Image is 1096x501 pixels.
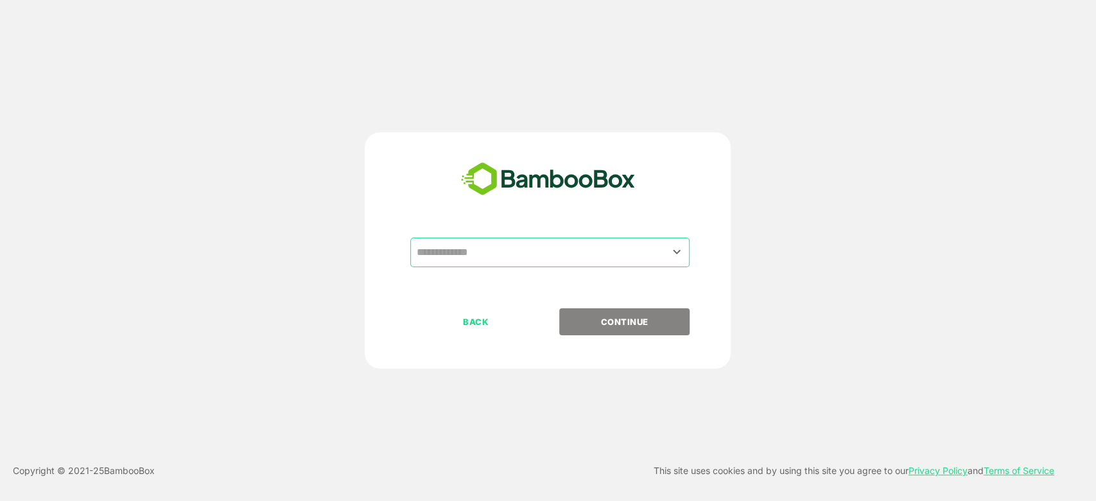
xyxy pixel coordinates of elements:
[561,315,689,329] p: CONTINUE
[410,308,541,335] button: BACK
[909,465,968,476] a: Privacy Policy
[412,315,540,329] p: BACK
[559,308,690,335] button: CONTINUE
[13,463,155,479] p: Copyright © 2021- 25 BambooBox
[668,243,685,261] button: Open
[984,465,1054,476] a: Terms of Service
[654,463,1054,479] p: This site uses cookies and by using this site you agree to our and
[454,158,642,200] img: bamboobox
